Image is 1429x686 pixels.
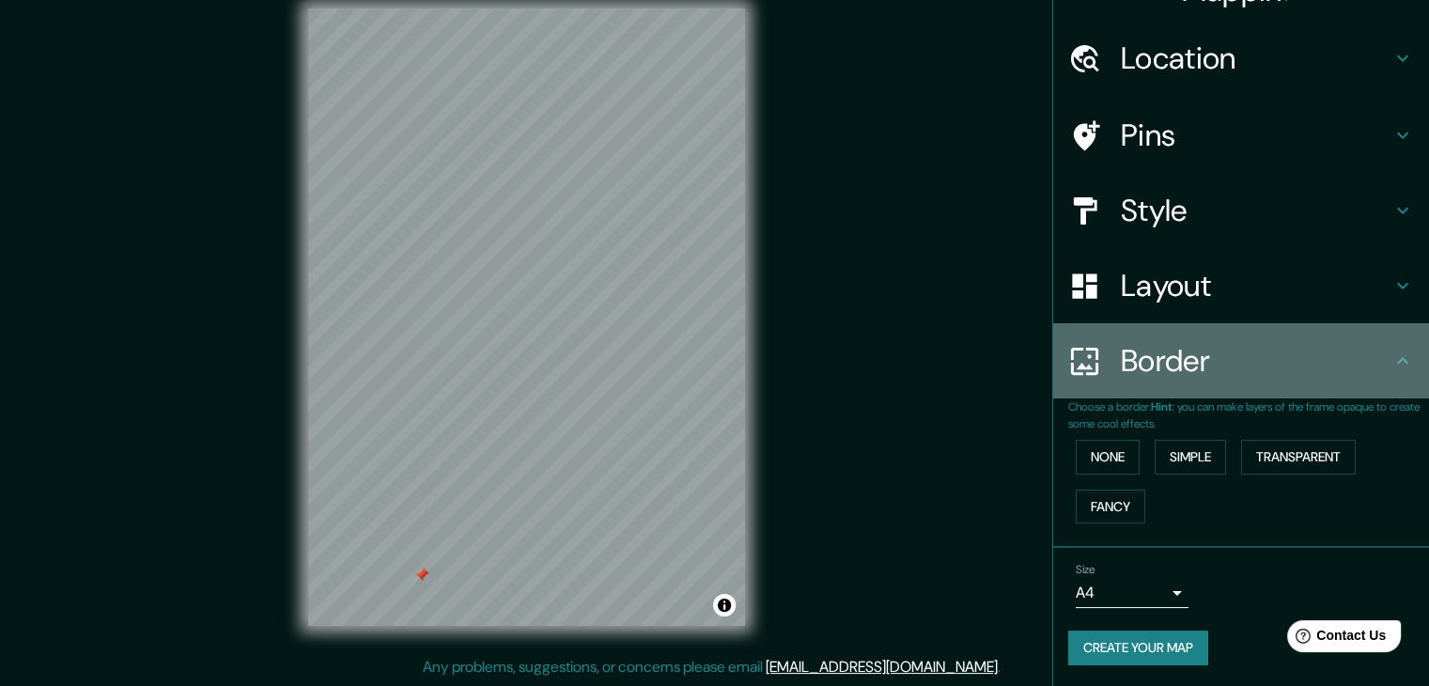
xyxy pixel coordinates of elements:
b: Hint [1151,399,1173,414]
div: . [1001,656,1003,678]
div: A4 [1076,578,1188,608]
a: [EMAIL_ADDRESS][DOMAIN_NAME] [766,657,998,677]
p: Choose a border. : you can make layers of the frame opaque to create some cool effects. [1068,398,1429,432]
h4: Layout [1121,267,1391,304]
button: Transparent [1241,440,1356,475]
div: Location [1053,21,1429,96]
p: Any problems, suggestions, or concerns please email . [423,656,1001,678]
canvas: Map [308,8,745,626]
div: Style [1053,173,1429,248]
button: None [1076,440,1140,475]
h4: Pins [1121,117,1391,154]
div: Pins [1053,98,1429,173]
div: Border [1053,323,1429,398]
h4: Border [1121,342,1391,380]
div: Layout [1053,248,1429,323]
button: Create your map [1068,631,1208,665]
button: Simple [1155,440,1226,475]
iframe: Help widget launcher [1262,613,1408,665]
label: Size [1076,562,1095,578]
h4: Location [1121,39,1391,77]
button: Toggle attribution [713,594,736,616]
button: Fancy [1076,490,1145,524]
h4: Style [1121,192,1391,229]
div: . [1003,656,1007,678]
